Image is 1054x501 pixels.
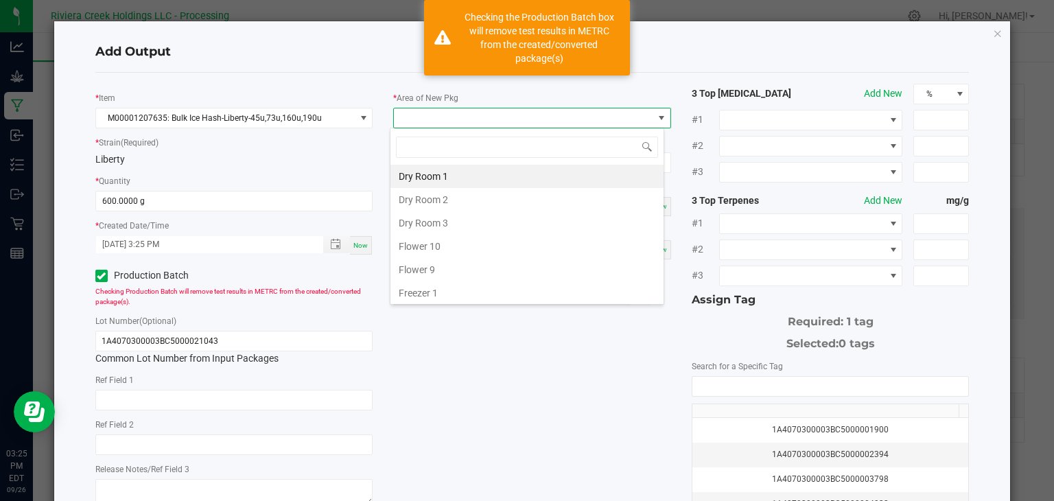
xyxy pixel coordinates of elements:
[390,165,664,188] li: Dry Room 1
[99,92,115,104] label: Item
[99,137,159,149] label: Strain
[96,236,309,253] input: Created Datetime
[719,136,902,156] span: NO DATA FOUND
[692,194,803,208] strong: 3 Top Terpenes
[95,288,361,305] span: Checking Production Batch will remove test results in METRC from the created/converted package(s).
[390,258,664,281] li: Flower 9
[692,308,970,330] div: Required: 1 tag
[99,175,130,187] label: Quantity
[139,316,176,326] span: (Optional)
[692,86,803,101] strong: 3 Top [MEDICAL_DATA]
[95,419,134,431] label: Ref Field 2
[692,292,970,308] div: Assign Tag
[692,216,719,231] span: #1
[95,315,176,327] label: Lot Number
[701,423,961,436] div: 1A4070300003BC5000001900
[864,194,902,208] button: Add New
[701,473,961,486] div: 1A4070300003BC5000003798
[95,268,224,283] label: Production Batch
[99,220,169,232] label: Created Date/Time
[692,360,783,373] label: Search for a Specific Tag
[96,108,355,128] span: M00001207635: Bulk Ice Hash-Liberty-45u,73u,160u,190u
[692,242,719,257] span: #2
[95,463,189,476] label: Release Notes/Ref Field 3
[397,92,458,104] label: Area of New Pkg
[913,194,969,208] strong: mg/g
[95,43,970,61] h4: Add Output
[692,268,719,283] span: #3
[914,84,951,104] span: %
[692,165,719,179] span: #3
[458,10,620,65] div: Checking the Production Batch box will remove test results in METRC from the created/converted pa...
[839,337,875,350] span: 0 tags
[95,374,134,386] label: Ref Field 1
[121,138,159,148] span: (Required)
[864,86,902,101] button: Add New
[390,188,664,211] li: Dry Room 2
[95,154,125,165] span: Liberty
[353,242,368,249] span: Now
[692,330,970,352] div: Selected:
[719,110,902,130] span: NO DATA FOUND
[323,236,350,253] span: Toggle popup
[701,448,961,461] div: 1A4070300003BC5000002394
[390,235,664,258] li: Flower 10
[719,162,902,183] span: NO DATA FOUND
[692,139,719,153] span: #2
[390,281,664,305] li: Freezer 1
[95,331,373,366] div: Common Lot Number from Input Packages
[692,377,969,396] input: NO DATA FOUND
[692,113,719,127] span: #1
[390,211,664,235] li: Dry Room 3
[14,391,55,432] iframe: Resource center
